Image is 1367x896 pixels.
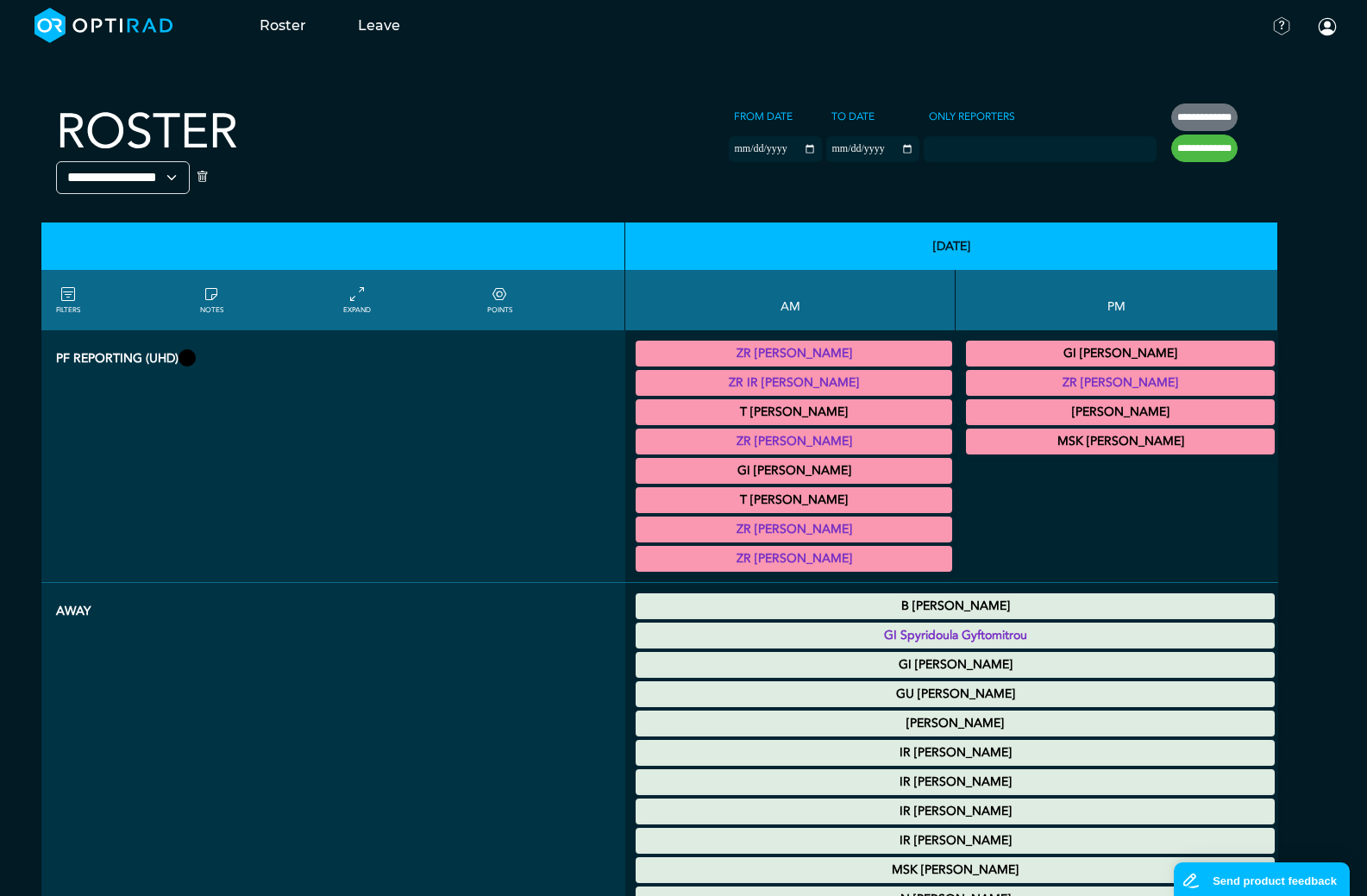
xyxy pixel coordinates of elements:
[636,341,952,367] div: General XR 08:00 - 09:00
[636,623,1275,649] div: Annual Leave 00:00 - 23:59
[956,270,1279,330] th: PM
[636,799,1275,824] div: Annual Leave 00:00 - 23:59
[56,285,80,316] a: FILTERS
[925,139,1012,154] input: null
[966,399,1276,425] div: General XR 14:00 - 15:00
[636,458,952,484] div: General XR 09:30 - 10:30
[636,652,1275,678] div: Annual Leave 00:00 - 23:59
[638,343,950,364] summary: ZR [PERSON_NAME]
[638,860,1272,880] summary: MSK [PERSON_NAME]
[966,429,1276,454] div: General XR 16:00 - 17:00
[638,655,1272,675] summary: GI [PERSON_NAME]
[625,270,956,330] th: AM
[636,593,1275,619] div: Annual Leave 00:00 - 23:59
[636,487,952,513] div: General XR 11:00 - 12:00
[638,461,950,481] summary: GI [PERSON_NAME]
[56,103,238,161] h2: Roster
[638,519,950,540] summary: ZR [PERSON_NAME]
[966,341,1276,367] div: General XR 13:00 - 14:00
[924,103,1020,129] label: Only Reporters
[343,285,371,316] a: collapse/expand entries
[487,285,512,316] a: collapse/expand expected points
[636,546,952,572] div: General XR 11:00 - 12:00
[638,490,950,511] summary: T [PERSON_NAME]
[638,830,1272,851] summary: IR [PERSON_NAME]
[34,8,173,43] img: brand-opti-rad-logos-blue-and-white-d2f68631ba2948856bd03f2d395fb146ddc8fb01b4b6e9315ea85fa773367...
[638,373,950,393] summary: ZR IR [PERSON_NAME]
[636,828,1275,854] div: Annual Leave 00:00 - 23:59
[636,399,952,425] div: General XR 09:00 - 10:00
[638,431,950,452] summary: ZR [PERSON_NAME]
[826,103,880,129] label: To date
[636,517,952,542] div: General XR 11:00 - 12:00
[969,343,1273,364] summary: GI [PERSON_NAME]
[638,713,1272,734] summary: [PERSON_NAME]
[969,402,1273,423] summary: [PERSON_NAME]
[638,684,1272,705] summary: GU [PERSON_NAME]
[625,222,1278,270] th: [DATE]
[200,285,223,316] a: show/hide notes
[638,548,950,569] summary: ZR [PERSON_NAME]
[729,103,798,129] label: From date
[636,857,1275,883] div: Annual Leave 00:00 - 23:59
[636,370,952,396] div: General XR 08:30 - 09:00
[638,742,1272,763] summary: IR [PERSON_NAME]
[638,625,1272,646] summary: GI Spyridoula Gyftomitrou
[638,596,1272,617] summary: B [PERSON_NAME]
[636,681,1275,707] div: Sick Leave 00:00 - 23:59
[636,740,1275,766] div: Annual Leave 00:00 - 23:59
[638,801,1272,822] summary: IR [PERSON_NAME]
[636,711,1275,736] div: Annual Leave 00:00 - 23:59
[969,373,1273,393] summary: ZR [PERSON_NAME]
[638,772,1272,793] summary: IR [PERSON_NAME]
[636,429,952,454] div: General XR 09:00 - 11:00
[966,370,1276,396] div: General XR 13:00 - 14:00
[638,402,950,423] summary: T [PERSON_NAME]
[41,330,625,583] th: PF Reporting (UHD)
[969,431,1273,452] summary: MSK [PERSON_NAME]
[636,769,1275,795] div: Annual Leave 00:00 - 23:59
